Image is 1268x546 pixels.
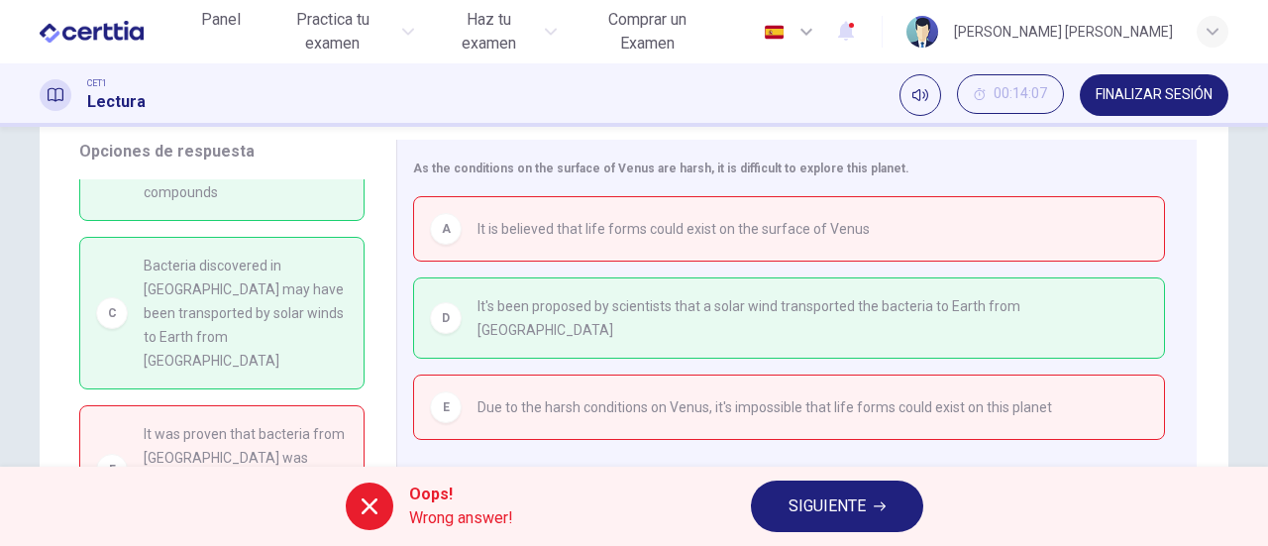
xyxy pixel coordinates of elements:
span: Opciones de respuesta [79,142,255,161]
div: D [430,302,462,334]
div: Ocultar [957,74,1064,116]
span: Due to the harsh conditions on Venus, it's impossible that life forms could exist on this planet [477,395,1052,419]
img: es [762,25,787,40]
button: Panel [189,2,253,38]
div: C [96,297,128,329]
button: 00:14:07 [957,74,1064,114]
span: Comprar un Examen [581,8,714,55]
div: F [96,454,128,486]
span: 00:14:07 [994,86,1047,102]
button: Practica tu examen [261,2,423,61]
div: Silenciar [899,74,941,116]
span: Haz tu examen [438,8,538,55]
img: Profile picture [906,16,938,48]
div: A [430,213,462,245]
span: CET1 [87,76,107,90]
button: FINALIZAR SESIÓN [1080,74,1228,116]
span: It was proven that bacteria from [GEOGRAPHIC_DATA] was transported to the upper atmosphere of Earth [144,422,348,517]
span: It's been proposed by scientists that a solar wind transported the bacteria to Earth from [GEOGRA... [477,294,1148,342]
div: E [430,391,462,423]
span: Wrong answer! [409,506,513,530]
div: [PERSON_NAME] [PERSON_NAME] [954,20,1173,44]
span: SIGUIENTE [789,492,866,520]
button: Comprar un Examen [573,2,722,61]
span: It is believed that life forms could exist on the surface of Venus [477,217,870,241]
button: Haz tu examen [430,2,564,61]
span: FINALIZAR SESIÓN [1096,87,1213,103]
span: Panel [201,8,241,32]
span: Oops! [409,483,513,506]
h1: Lectura [87,90,146,114]
img: CERTTIA logo [40,12,144,52]
span: As the conditions on the surface of Venus are harsh, it is difficult to explore this planet. [413,162,909,175]
a: CERTTIA logo [40,12,189,52]
span: Bacteria discovered in [GEOGRAPHIC_DATA] may have been transported by solar winds to Earth from [... [144,254,348,373]
a: Panel [189,2,253,61]
button: SIGUIENTE [751,481,923,532]
span: Practica tu examen [268,8,397,55]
